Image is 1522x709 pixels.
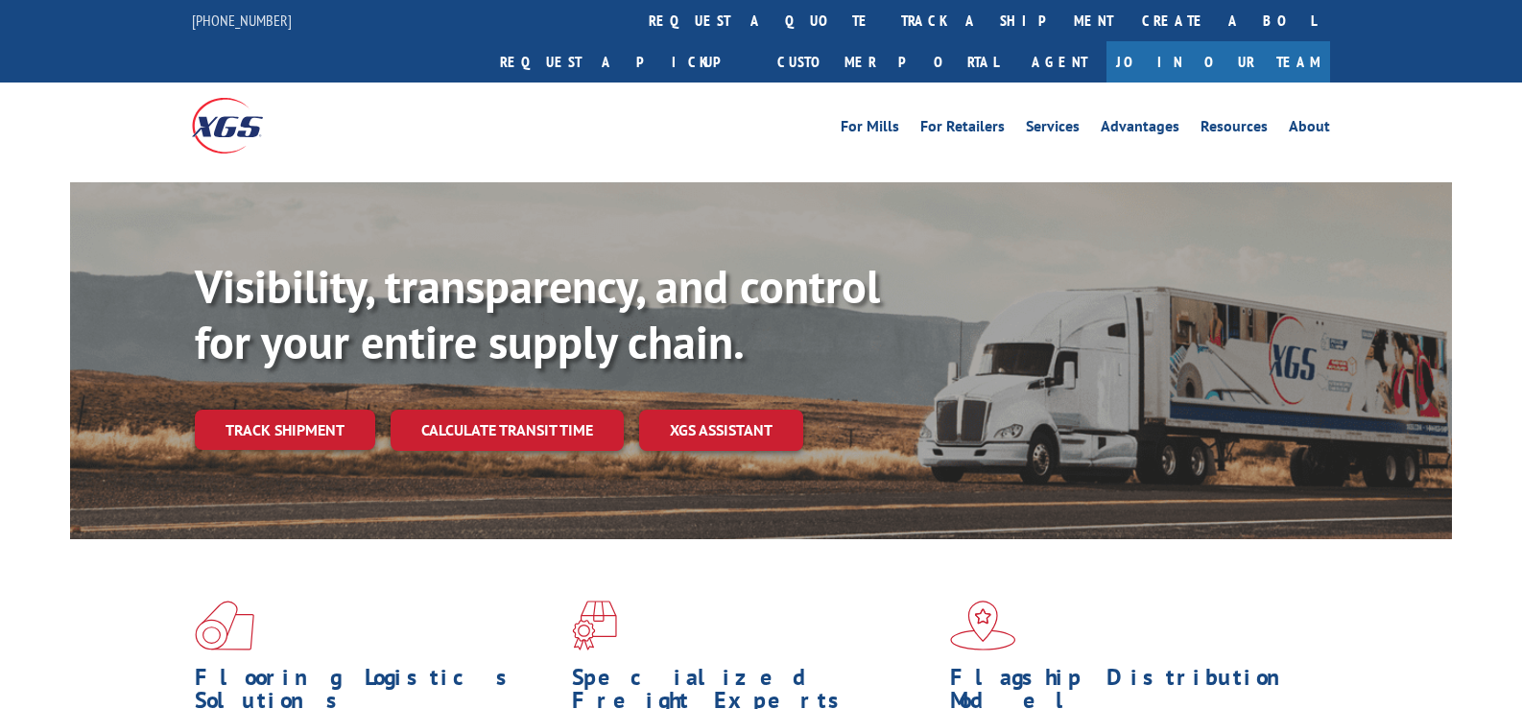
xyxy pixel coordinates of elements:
[195,256,880,371] b: Visibility, transparency, and control for your entire supply chain.
[195,410,375,450] a: Track shipment
[763,41,1012,83] a: Customer Portal
[572,601,617,650] img: xgs-icon-focused-on-flooring-red
[486,41,763,83] a: Request a pickup
[1289,119,1330,140] a: About
[841,119,899,140] a: For Mills
[192,11,292,30] a: [PHONE_NUMBER]
[1201,119,1268,140] a: Resources
[1101,119,1179,140] a: Advantages
[391,410,624,451] a: Calculate transit time
[639,410,803,451] a: XGS ASSISTANT
[1026,119,1080,140] a: Services
[920,119,1005,140] a: For Retailers
[1012,41,1106,83] a: Agent
[1106,41,1330,83] a: Join Our Team
[195,601,254,650] img: xgs-icon-total-supply-chain-intelligence-red
[950,601,1016,650] img: xgs-icon-flagship-distribution-model-red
